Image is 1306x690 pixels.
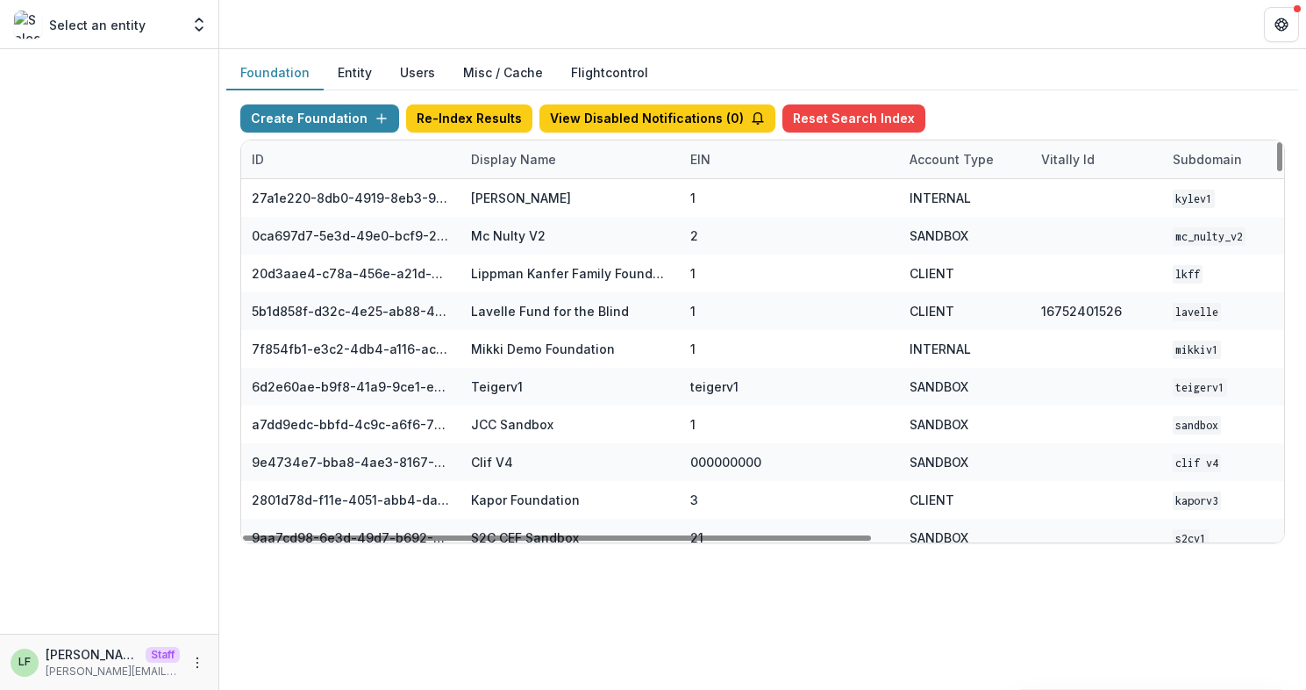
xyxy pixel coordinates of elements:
div: CLIENT [910,491,954,509]
button: Re-Index Results [406,104,532,133]
div: Display Name [460,140,680,178]
code: teigerv1 [1173,378,1227,397]
div: 1 [690,340,696,358]
div: ID [241,140,460,178]
div: Display Name [460,150,567,169]
div: 1 [690,302,696,320]
div: Vitally Id [1031,140,1162,178]
div: Mikki Demo Foundation [471,340,615,358]
div: INTERNAL [910,189,971,207]
div: Lucy Fey [18,657,31,668]
div: a7dd9edc-bbfd-4c9c-a6f6-76d0743bf1cd [252,415,450,434]
div: 3 [690,491,698,509]
div: 0ca697d7-5e3d-49e0-bcf9-217f69e92d71 [252,226,450,245]
p: [PERSON_NAME][EMAIL_ADDRESS][DOMAIN_NAME] [46,664,180,679]
code: mc_nulty_v2 [1173,227,1245,246]
div: 2 [690,226,698,245]
div: 1 [690,415,696,434]
div: ID [241,150,275,169]
code: sandbox [1173,416,1221,435]
div: 27a1e220-8db0-4919-8eb3-9f29ee33f7b0 [252,189,450,207]
div: Clif V4 [471,453,513,471]
img: Select an entity [14,11,42,39]
div: 6d2e60ae-b9f8-41a9-9ce1-e608d0f20ec5 [252,377,450,396]
div: SANDBOX [910,453,968,471]
button: View Disabled Notifications (0) [539,104,775,133]
div: [PERSON_NAME] [471,189,571,207]
div: 2801d78d-f11e-4051-abb4-dab00da98882 [252,491,450,509]
div: SANDBOX [910,377,968,396]
code: s2cv1 [1173,529,1209,548]
code: kaporv3 [1173,492,1221,510]
button: Create Foundation [240,104,399,133]
button: Entity [324,56,386,90]
button: Reset Search Index [782,104,925,133]
div: Account Type [899,140,1031,178]
div: INTERNAL [910,340,971,358]
div: 9aa7cd98-6e3d-49d7-b692-3e5f3d1facd4 [252,528,450,547]
p: [PERSON_NAME] [46,645,139,664]
div: Kapor Foundation [471,491,580,509]
div: 1 [690,264,696,283]
code: mikkiv1 [1173,341,1221,359]
div: EIN [680,150,721,169]
div: SANDBOX [910,528,968,547]
div: SANDBOX [910,415,968,434]
div: Lavelle Fund for the Blind [471,302,629,320]
div: Account Type [899,150,1004,169]
button: Open entity switcher [187,7,211,42]
div: 20d3aae4-c78a-456e-a21d-91c97a6a725f [252,264,450,283]
button: Misc / Cache [449,56,557,90]
code: lkff [1173,265,1203,284]
div: S2C CEF Sandbox [471,528,579,547]
div: Teigerv1 [471,377,523,396]
div: EIN [680,140,899,178]
a: Flightcontrol [571,63,648,82]
div: 7f854fb1-e3c2-4db4-a116-aca576521abc [252,340,450,358]
div: Mc Nulty V2 [471,226,546,245]
div: 000000000 [690,453,761,471]
button: Foundation [226,56,324,90]
div: JCC Sandbox [471,415,553,434]
div: 16752401526 [1041,302,1122,320]
div: Subdomain [1162,140,1294,178]
code: kylev1 [1173,190,1215,208]
button: Users [386,56,449,90]
div: 9e4734e7-bba8-4ae3-8167-95d86cec7b4b [252,453,450,471]
div: 1 [690,189,696,207]
div: Vitally Id [1031,150,1105,169]
p: Select an entity [49,16,146,34]
div: 5b1d858f-d32c-4e25-ab88-434536713791 [252,302,450,320]
div: CLIENT [910,264,954,283]
button: More [187,652,208,673]
div: CLIENT [910,302,954,320]
div: Lippman Kanfer Family Foundation [471,264,669,283]
div: teigerv1 [690,377,739,396]
p: Staff [146,647,180,663]
button: Get Help [1264,7,1299,42]
code: Clif V4 [1173,454,1221,472]
div: Subdomain [1162,150,1252,169]
div: 21 [690,528,703,547]
div: SANDBOX [910,226,968,245]
code: lavelle [1173,303,1221,321]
